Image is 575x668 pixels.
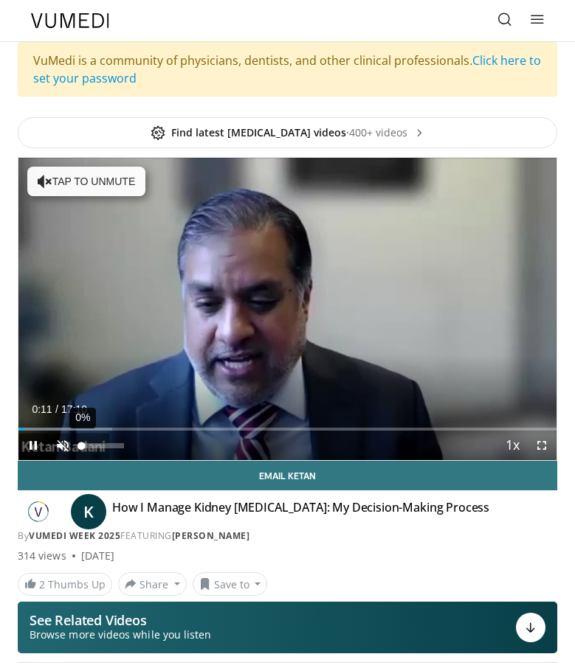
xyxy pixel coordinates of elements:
div: Progress Bar [18,428,557,431]
button: Fullscreen [527,431,557,460]
p: See Related Videos [30,613,211,627]
a: K [71,494,106,529]
a: Vumedi Week 2025 [29,529,120,542]
div: By FEATURING [18,529,557,543]
div: [DATE] [81,549,114,563]
div: Volume Level [81,443,123,448]
span: 400+ videos [349,125,425,140]
button: Share [118,572,187,596]
button: See Related Videos Browse more videos while you listen [18,602,557,653]
a: 2 Thumbs Up [18,573,112,596]
button: Playback Rate [497,431,527,460]
button: Pause [18,431,48,460]
span: / [55,403,58,415]
span: 314 views [18,549,66,563]
a: Find latest [MEDICAL_DATA] videos·400+ videos [18,117,557,148]
div: VuMedi is a community of physicians, dentists, and other clinical professionals. [18,42,557,97]
h4: How I Manage Kidney [MEDICAL_DATA]: My Decision-Making Process [112,500,489,523]
button: Tap to unmute [27,167,145,196]
a: [PERSON_NAME] [172,529,250,542]
button: Unmute [48,431,78,460]
a: Email Ketan [18,461,557,490]
span: 17:10 [61,403,87,415]
span: Find latest [MEDICAL_DATA] videos [151,125,346,140]
span: 0:11 [32,403,52,415]
button: Save to [193,572,268,596]
video-js: Video Player [18,158,557,460]
span: 2 [39,577,45,591]
img: Vumedi Week 2025 [18,500,59,523]
img: VuMedi Logo [31,13,109,28]
span: Browse more videos while you listen [30,627,211,642]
